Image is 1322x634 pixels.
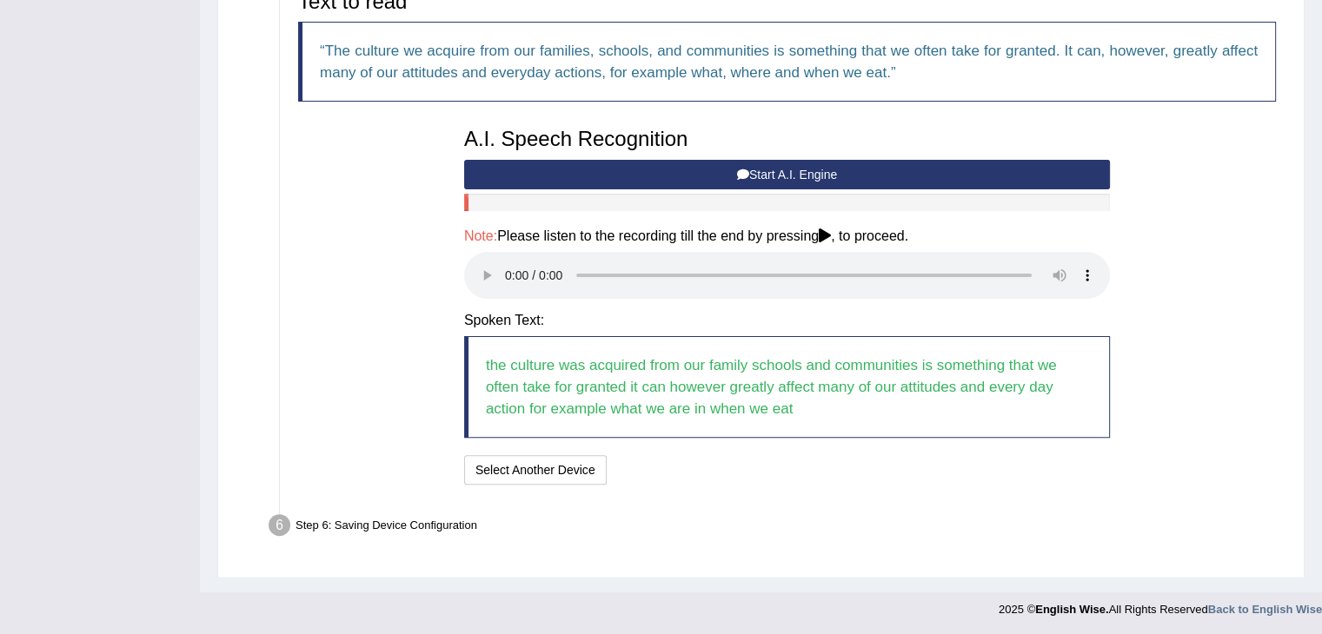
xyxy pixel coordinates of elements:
[1208,603,1322,616] a: Back to English Wise
[320,43,1258,81] q: The culture we acquire from our families, schools, and communities is something that we often tak...
[261,509,1296,547] div: Step 6: Saving Device Configuration
[464,160,1110,189] button: Start A.I. Engine
[1035,603,1108,616] strong: English Wise.
[464,336,1110,438] blockquote: the culture was acquired from our family schools and communities is something that we often take ...
[464,128,1110,150] h3: A.I. Speech Recognition
[464,228,1110,244] h4: Please listen to the recording till the end by pressing , to proceed.
[999,592,1322,617] div: 2025 © All Rights Reserved
[464,313,1110,328] h4: Spoken Text:
[464,228,497,243] span: Note:
[464,455,607,485] button: Select Another Device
